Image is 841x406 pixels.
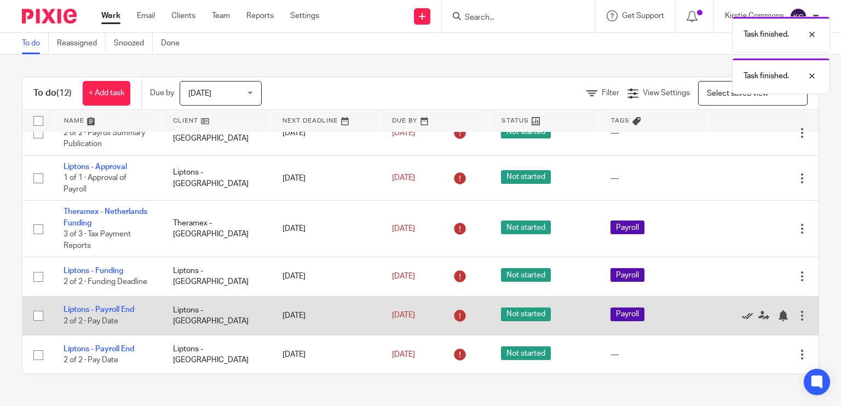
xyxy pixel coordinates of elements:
[171,10,195,21] a: Clients
[57,33,106,54] a: Reassigned
[272,201,381,257] td: [DATE]
[22,9,77,24] img: Pixie
[272,335,381,374] td: [DATE]
[64,306,134,314] a: Liptons - Payroll End
[162,111,272,155] td: Liptons - [GEOGRAPHIC_DATA]
[161,33,188,54] a: Done
[610,349,698,360] div: ---
[272,257,381,296] td: [DATE]
[64,230,131,250] span: 3 of 3 · Tax Payment Reports
[272,296,381,335] td: [DATE]
[501,268,551,282] span: Not started
[611,118,630,124] span: Tags
[501,221,551,234] span: Not started
[64,279,147,286] span: 2 of 2 · Funding Deadline
[101,10,120,21] a: Work
[392,272,415,280] span: [DATE]
[501,308,551,321] span: Not started
[501,170,551,184] span: Not started
[742,310,758,321] a: Mark as done
[392,351,415,358] span: [DATE]
[610,308,644,321] span: Payroll
[162,201,272,257] td: Theramex - [GEOGRAPHIC_DATA]
[188,90,211,97] span: [DATE]
[610,127,698,138] div: ---
[610,173,698,184] div: ---
[56,89,72,97] span: (12)
[22,33,49,54] a: To do
[392,175,415,182] span: [DATE]
[744,29,789,40] p: Task finished.
[83,81,130,106] a: + Add task
[246,10,274,21] a: Reports
[162,335,272,374] td: Liptons - [GEOGRAPHIC_DATA]
[137,10,155,21] a: Email
[162,296,272,335] td: Liptons - [GEOGRAPHIC_DATA]
[501,346,551,360] span: Not started
[610,221,644,234] span: Payroll
[64,163,127,171] a: Liptons - Approval
[64,317,118,325] span: 2 of 2 · Pay Date
[33,88,72,99] h1: To do
[392,225,415,233] span: [DATE]
[610,268,644,282] span: Payroll
[114,33,153,54] a: Snoozed
[290,10,319,21] a: Settings
[272,155,381,200] td: [DATE]
[790,8,807,25] img: svg%3E
[744,71,789,82] p: Task finished.
[64,267,123,275] a: Liptons - Funding
[707,90,768,97] span: Select saved view
[162,257,272,296] td: Liptons - [GEOGRAPHIC_DATA]
[64,129,145,148] span: 2 of 2 · Payroll Summary Publication
[212,10,230,21] a: Team
[64,345,134,353] a: Liptons - Payroll End
[392,129,415,137] span: [DATE]
[392,312,415,320] span: [DATE]
[162,155,272,200] td: Liptons - [GEOGRAPHIC_DATA]
[64,175,126,194] span: 1 of 1 · Approval of Payroll
[272,111,381,155] td: [DATE]
[64,356,118,364] span: 2 of 2 · Pay Date
[150,88,174,98] p: Due by
[64,208,147,227] a: Theramex - Netherlands Funding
